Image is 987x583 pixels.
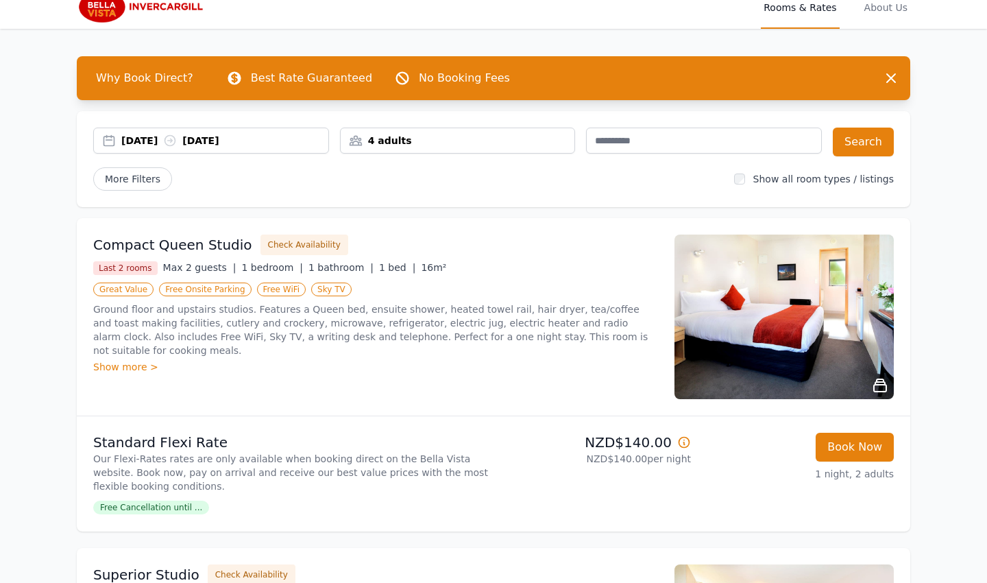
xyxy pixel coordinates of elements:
span: Sky TV [311,283,352,296]
div: [DATE] [DATE] [121,134,328,147]
p: Standard Flexi Rate [93,433,488,452]
span: Max 2 guests | [163,262,236,273]
p: NZD$140.00 [499,433,691,452]
label: Show all room types / listings [753,174,894,185]
span: Last 2 rooms [93,261,158,275]
p: Ground floor and upstairs studios. Features a Queen bed, ensuite shower, heated towel rail, hair ... [93,302,658,357]
span: Free WiFi [257,283,306,296]
p: Best Rate Guaranteed [251,70,372,86]
span: 1 bathroom | [308,262,374,273]
button: Search [833,128,894,156]
span: Why Book Direct? [85,64,204,92]
p: 1 night, 2 adults [702,467,894,481]
span: Free Onsite Parking [159,283,251,296]
span: More Filters [93,167,172,191]
div: Show more > [93,360,658,374]
button: Book Now [816,433,894,462]
span: 1 bedroom | [241,262,303,273]
span: Great Value [93,283,154,296]
h3: Compact Queen Studio [93,235,252,254]
p: No Booking Fees [419,70,510,86]
span: Free Cancellation until ... [93,501,209,514]
p: Our Flexi-Rates rates are only available when booking direct on the Bella Vista website. Book now... [93,452,488,493]
div: 4 adults [341,134,575,147]
p: NZD$140.00 per night [499,452,691,466]
button: Check Availability [260,235,348,255]
span: 16m² [421,262,446,273]
span: 1 bed | [379,262,415,273]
